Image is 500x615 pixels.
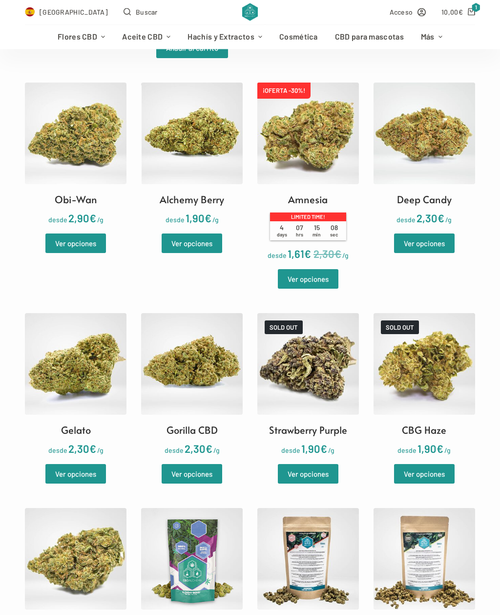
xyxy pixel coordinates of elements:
[185,443,212,455] bdi: 2,30
[49,25,451,49] nav: Menú de cabecera
[25,7,35,17] img: ES Flag
[25,83,126,227] a: Obi-Wan desde2,90€/g
[97,446,104,455] span: /g
[257,83,359,263] a: ¡OFERTA -30%! Amnesia Limited time! 4days 07hrs 15min 08sec desde 1,61€/g
[40,6,108,18] span: [GEOGRAPHIC_DATA]
[97,216,104,224] span: /g
[45,234,106,254] a: Elige las opciones para “Obi-Wan”
[257,83,311,99] span: ¡OFERTA -30%!
[278,270,338,289] a: Elige las opciones para “Amnesia”
[269,423,347,438] h2: Strawberry Purple
[265,321,303,335] span: SOLD OUT
[326,25,412,49] a: CBD para mascotas
[68,212,96,225] bdi: 2,90
[61,423,91,438] h2: Gelato
[334,248,341,260] span: €
[273,224,291,238] span: 4
[417,212,444,225] bdi: 2,30
[301,443,327,455] bdi: 1,90
[374,83,475,227] a: Deep Candy desde2,30€/g
[458,8,463,16] span: €
[136,6,158,18] span: Buscar
[206,443,212,455] span: €
[313,248,341,260] bdi: 2,30
[179,25,271,49] a: Hachís y Extractos
[278,465,338,484] a: Elige las opciones para “Strawberry Purple”
[402,423,446,438] h2: CBG Haze
[308,224,326,238] span: 15
[48,446,67,455] span: desde
[291,224,308,238] span: 07
[162,234,222,254] a: Elige las opciones para “Alchemy Berry”
[48,216,67,224] span: desde
[437,443,443,455] span: €
[212,216,219,224] span: /g
[242,3,257,21] img: CBD Alchemy
[396,216,416,224] span: desde
[381,321,419,335] span: SOLD OUT
[89,212,96,225] span: €
[186,212,211,225] bdi: 1,90
[257,314,359,458] a: SOLD OUTStrawberry Purple desde1,90€/g
[25,314,126,458] a: Gelato desde2,30€/g
[304,248,311,260] span: €
[328,446,334,455] span: /g
[412,25,451,49] a: Más
[271,25,327,49] a: Cosmética
[394,465,455,484] a: Elige las opciones para “CBG Haze”
[165,446,184,455] span: desde
[444,446,451,455] span: /g
[390,6,426,18] a: Acceso
[270,213,346,222] p: Limited time!
[417,443,443,455] bdi: 1,90
[141,314,243,458] a: Gorilla CBD desde2,30€/g
[205,212,211,225] span: €
[374,314,475,458] a: SOLD OUTCBG Haze desde1,90€/g
[445,216,452,224] span: /g
[89,443,96,455] span: €
[390,6,413,18] span: Acceso
[25,6,108,18] a: Select Country
[49,25,114,49] a: Flores CBD
[342,252,349,260] span: /g
[55,192,97,207] h2: Obi-Wan
[472,3,480,12] span: 1
[160,192,224,207] h2: Alchemy Berry
[394,234,455,254] a: Elige las opciones para “Deep Candy”
[277,232,287,238] span: days
[320,443,327,455] span: €
[441,6,475,18] a: Carro de compra
[326,224,343,238] span: 08
[124,6,158,18] button: Abrir formulario de búsqueda
[167,423,218,438] h2: Gorilla CBD
[162,465,222,484] a: Elige las opciones para “Gorilla CBD”
[166,216,185,224] span: desde
[312,232,321,238] span: min
[288,248,311,260] bdi: 1,61
[213,446,220,455] span: /g
[441,8,463,16] bdi: 10,00
[45,465,106,484] a: Elige las opciones para “Gelato”
[288,192,328,207] h2: Amnesia
[281,446,300,455] span: desde
[330,232,338,238] span: sec
[296,232,303,238] span: hrs
[141,83,243,227] a: Alchemy Berry desde1,90€/g
[397,446,417,455] span: desde
[397,192,452,207] h2: Deep Candy
[68,443,96,455] bdi: 2,30
[437,212,444,225] span: €
[268,252,287,260] span: desde
[114,25,179,49] a: Aceite CBD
